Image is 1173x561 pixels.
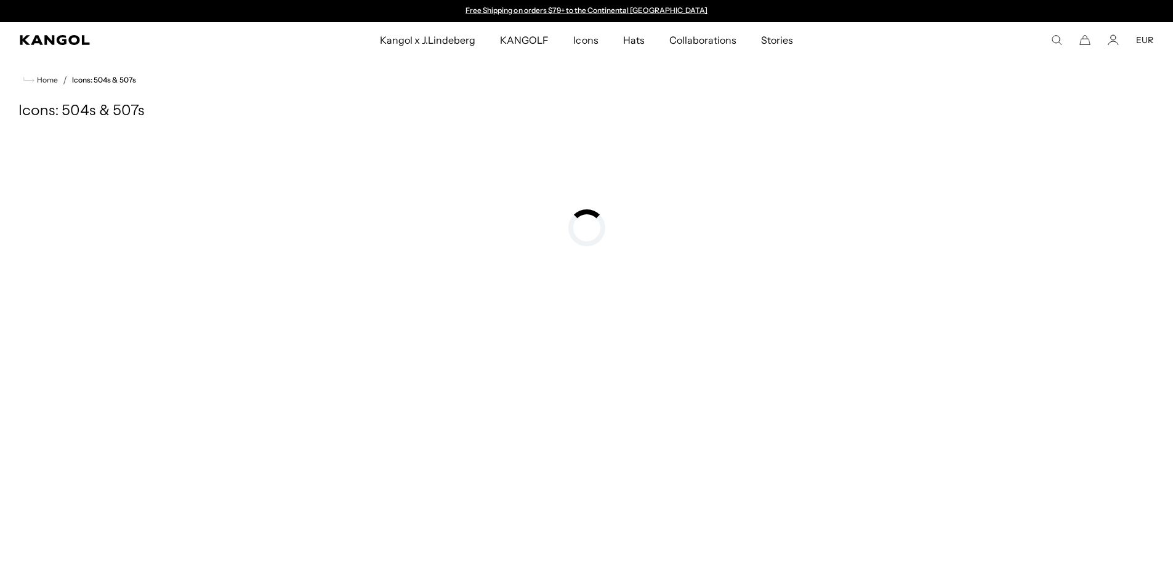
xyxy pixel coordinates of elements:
a: Account [1108,34,1119,46]
a: KANGOLF [488,22,561,58]
span: Kangol x J.Lindeberg [380,22,476,58]
a: Home [23,75,58,86]
a: Icons [561,22,610,58]
span: Home [34,76,58,84]
span: Stories [761,22,793,58]
a: Stories [749,22,805,58]
span: Collaborations [669,22,736,58]
li: / [58,73,67,87]
span: Hats [623,22,645,58]
h1: Icons: 504s & 507s [18,102,1155,121]
a: Kangol [20,35,251,45]
slideshow-component: Announcement bar [460,6,714,16]
a: Collaborations [657,22,749,58]
div: 1 of 2 [460,6,714,16]
div: Announcement [460,6,714,16]
span: KANGOLF [500,22,549,58]
span: Icons [573,22,598,58]
button: EUR [1136,34,1153,46]
button: Cart [1079,34,1090,46]
a: Hats [611,22,657,58]
a: Free Shipping on orders $79+ to the Continental [GEOGRAPHIC_DATA] [466,6,707,15]
a: Kangol x J.Lindeberg [368,22,488,58]
a: Icons: 504s & 507s [72,76,136,84]
summary: Search here [1051,34,1062,46]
